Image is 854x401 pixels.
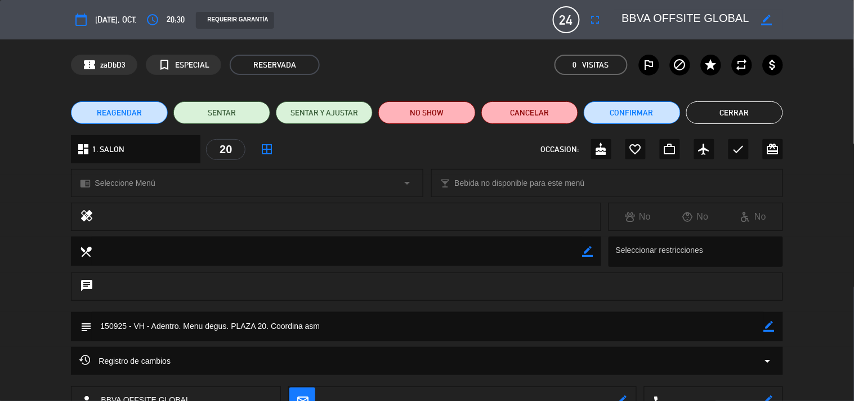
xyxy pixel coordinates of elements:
i: border_all [260,142,274,156]
i: access_time [146,13,159,26]
i: local_bar [440,178,451,189]
i: arrow_drop_down [401,176,414,190]
i: border_color [764,321,775,332]
button: NO SHOW [378,101,475,124]
button: SENTAR Y AJUSTAR [276,101,373,124]
span: 24 [553,6,580,33]
i: outlined_flag [642,58,656,72]
i: favorite_border [629,142,642,156]
i: card_giftcard [766,142,780,156]
div: 20 [206,139,245,160]
i: healing [80,209,93,225]
i: border_color [761,15,772,25]
i: turned_in_not [158,58,171,72]
button: fullscreen [585,10,606,30]
span: zaDbD3 [100,59,126,72]
i: cake [594,142,608,156]
i: calendar_today [74,13,88,26]
i: repeat [735,58,749,72]
span: RESERVADA [230,55,320,75]
span: 20:30 [167,13,185,26]
i: star [704,58,718,72]
span: OCCASION: [541,143,579,156]
button: access_time [142,10,163,30]
button: SENTAR [173,101,270,124]
em: Visitas [583,59,609,72]
i: dashboard [77,142,90,156]
div: No [667,210,725,224]
span: 1. SALON [92,143,124,156]
i: border_color [582,246,593,257]
button: calendar_today [71,10,91,30]
i: chrome_reader_mode [80,178,91,189]
i: local_dining [79,245,92,257]
span: Bebida no disponible para este menú [455,177,585,190]
i: check [732,142,745,156]
button: REAGENDAR [71,101,168,124]
i: block [673,58,687,72]
i: fullscreen [589,13,602,26]
span: ESPECIAL [175,59,209,72]
i: arrow_drop_down [761,354,775,368]
i: work_outline [663,142,677,156]
span: confirmation_number [83,58,96,72]
button: Cancelar [481,101,578,124]
span: Seleccione Menú [95,177,155,190]
span: [DATE], oct. [95,13,137,26]
span: REAGENDAR [97,107,142,119]
i: attach_money [766,58,780,72]
i: chat [80,279,93,295]
button: Confirmar [584,101,681,124]
div: REQUERIR GARANTÍA [196,12,274,29]
span: 0 [573,59,577,72]
div: No [725,210,783,224]
i: airplanemode_active [697,142,711,156]
button: Cerrar [686,101,783,124]
i: subject [79,320,92,333]
div: No [609,210,667,224]
span: Registro de cambios [79,354,171,368]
